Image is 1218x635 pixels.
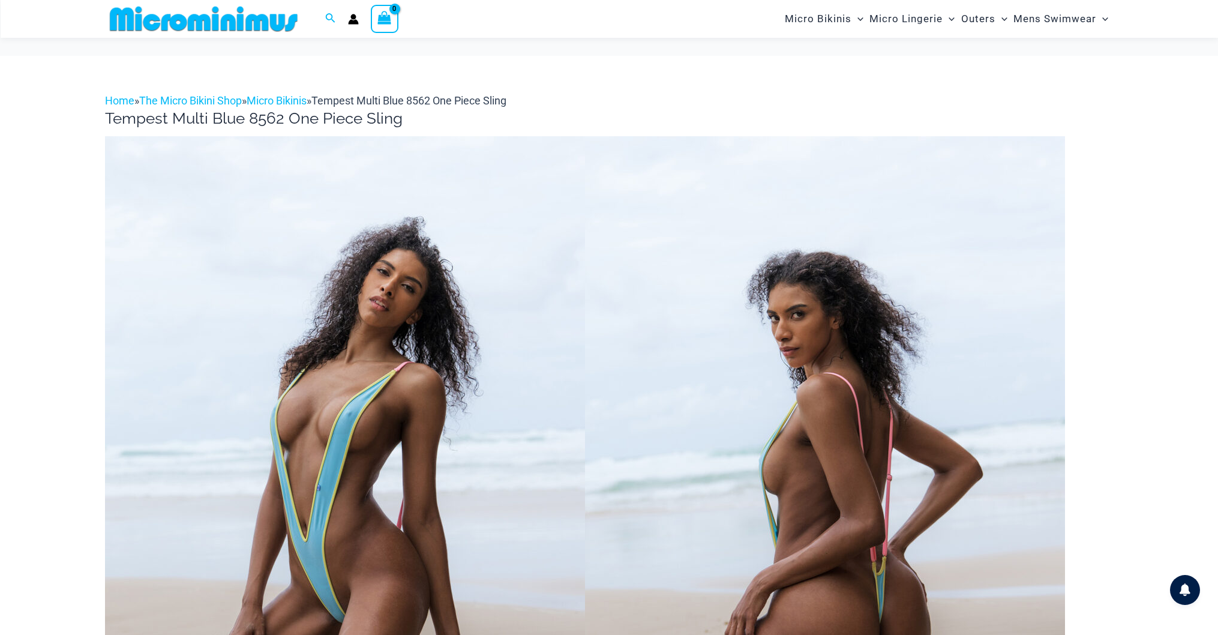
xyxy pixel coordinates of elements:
span: Micro Bikinis [785,4,851,34]
nav: Site Navigation [780,2,1113,36]
span: Outers [961,4,995,34]
span: Mens Swimwear [1013,4,1096,34]
a: Micro Bikinis [247,94,307,107]
a: Home [105,94,134,107]
span: Menu Toggle [995,4,1007,34]
span: Micro Lingerie [869,4,943,34]
span: » » » [105,94,506,107]
span: Tempest Multi Blue 8562 One Piece Sling [311,94,506,107]
img: MM SHOP LOGO FLAT [105,5,302,32]
a: Micro BikinisMenu ToggleMenu Toggle [782,4,866,34]
a: Mens SwimwearMenu ToggleMenu Toggle [1010,4,1111,34]
span: Menu Toggle [851,4,863,34]
a: Micro LingerieMenu ToggleMenu Toggle [866,4,958,34]
span: Menu Toggle [1096,4,1108,34]
a: Account icon link [348,14,359,25]
h1: Tempest Multi Blue 8562 One Piece Sling [105,109,1113,128]
span: Menu Toggle [943,4,955,34]
a: Search icon link [325,11,336,26]
a: OutersMenu ToggleMenu Toggle [958,4,1010,34]
a: The Micro Bikini Shop [139,94,242,107]
a: View Shopping Cart, empty [371,5,398,32]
